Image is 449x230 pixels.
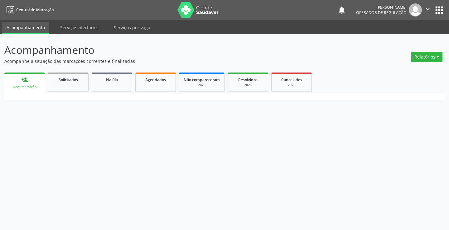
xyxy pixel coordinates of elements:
span: Resolvidos [238,77,258,82]
img: img [409,3,422,16]
div: [PERSON_NAME] [356,5,407,10]
span: Na fila [106,77,118,82]
span: Operador de regulação [356,10,407,15]
p: Acompanhe a situação das marcações correntes e finalizadas [4,58,312,64]
a: Acompanhamento [2,22,49,34]
button: notifications [337,6,346,14]
button:  [422,3,434,16]
span: Central de Marcação [16,7,54,12]
span: Agendados [145,77,166,82]
a: Central de Marcação [4,5,54,15]
div: Nova marcação [9,85,41,89]
div: 2025 [276,83,307,87]
button: Relatórios [411,52,442,62]
span: Solicitados [59,77,78,82]
p: Acompanhamento [4,42,312,58]
button: apps [434,5,445,16]
i:  [424,6,431,12]
div: 2025 [184,83,220,87]
a: Serviços por vaga [109,22,155,33]
div: 2025 [232,83,263,87]
div: person_add [21,76,28,83]
a: Serviços ofertados [56,22,103,33]
span: Cancelados [281,77,302,82]
span: Não compareceram [184,77,220,82]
